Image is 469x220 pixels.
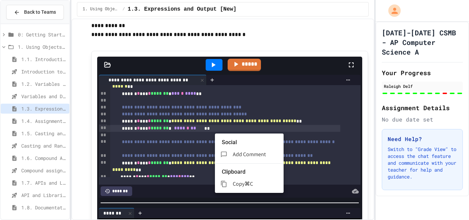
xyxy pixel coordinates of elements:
[21,80,67,88] span: 1.2. Variables and Data Types
[388,146,457,180] p: Switch to "Grade View" to access the chat feature and communicate with your teacher for help and ...
[222,137,284,148] li: Social
[21,56,67,63] span: 1.1. Introduction to Algorithms, Programming, and Compilers
[381,3,402,19] div: My Account
[21,93,67,100] span: Variables and Data Types - Quiz
[233,180,244,187] span: Copy
[21,142,67,149] span: Casting and Ranges of variables - Quiz
[382,68,463,78] h2: Your Progress
[388,135,457,143] h3: Need Help?
[384,83,461,89] div: Raleigh Delf
[18,31,67,38] span: 0: Getting Started
[21,192,67,199] span: API and Libraries - Topic 1.7
[128,5,237,13] span: 1.3. Expressions and Output [New]
[233,151,266,158] span: Add Comment
[21,204,67,211] span: 1.8. Documentation with Comments and Preconditions
[222,166,284,177] li: Clipboard
[382,28,463,57] h1: [DATE]-[DATE] CSMB - AP Computer Science A
[21,154,67,162] span: 1.6. Compound Assignment Operators
[21,179,67,186] span: 1.7. APIs and Libraries
[382,103,463,113] h2: Assignment Details
[21,167,67,174] span: Compound assignment operators - Quiz
[24,9,56,16] span: Back to Teams
[21,117,67,125] span: 1.4. Assignment and Input
[18,43,67,50] span: 1. Using Objects and Methods
[382,115,463,124] div: No due date set
[21,68,67,75] span: Introduction to Algorithms, Programming, and Compilers
[83,7,120,12] span: 1. Using Objects and Methods
[244,180,253,188] p: ⌘C
[123,7,125,12] span: /
[21,130,67,137] span: 1.5. Casting and Ranges of Values
[21,105,67,112] span: 1.3. Expressions and Output [New]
